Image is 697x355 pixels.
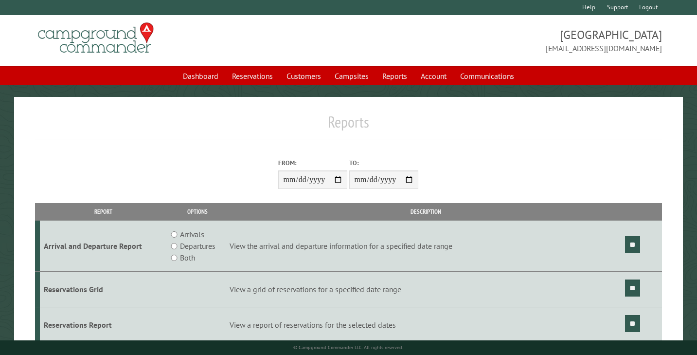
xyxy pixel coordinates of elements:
td: View a grid of reservations for a specified date range [228,272,623,307]
td: View a report of reservations for the selected dates [228,307,623,342]
a: Reservations [226,67,279,85]
small: © Campground Commander LLC. All rights reserved. [293,344,403,351]
td: Reservations Report [40,307,167,342]
a: Communications [454,67,520,85]
label: To: [349,158,418,168]
h1: Reports [35,112,662,139]
label: Departures [180,240,215,252]
a: Campsites [329,67,375,85]
label: Both [180,252,195,263]
th: Options [167,203,229,220]
img: Campground Commander [35,19,157,57]
a: Account [415,67,452,85]
a: Reports [376,67,413,85]
a: Dashboard [177,67,224,85]
label: From: [278,158,347,168]
td: Arrival and Departure Report [40,221,167,272]
th: Report [40,203,167,220]
span: [GEOGRAPHIC_DATA] [EMAIL_ADDRESS][DOMAIN_NAME] [349,27,662,54]
a: Customers [281,67,327,85]
td: Reservations Grid [40,272,167,307]
th: Description [228,203,623,220]
label: Arrivals [180,228,204,240]
td: View the arrival and departure information for a specified date range [228,221,623,272]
